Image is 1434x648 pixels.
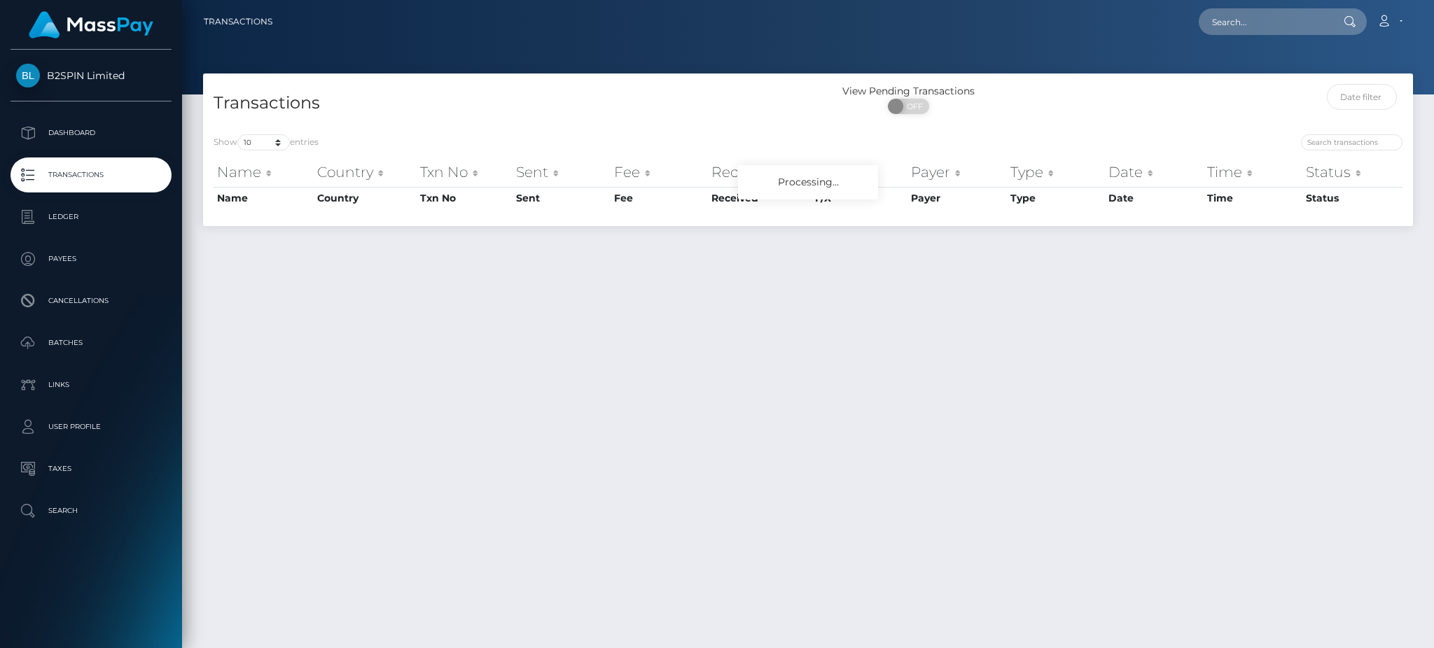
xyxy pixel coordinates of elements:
[11,69,172,82] span: B2SPIN Limited
[314,187,417,209] th: Country
[214,158,314,186] th: Name
[16,248,166,269] p: Payees
[16,416,166,437] p: User Profile
[513,158,611,186] th: Sent
[11,115,172,150] a: Dashboard
[1204,187,1302,209] th: Time
[11,283,172,318] a: Cancellations
[11,199,172,234] a: Ledger
[16,374,166,395] p: Links
[1105,187,1204,209] th: Date
[11,241,172,276] a: Payees
[1302,158,1403,186] th: Status
[16,500,166,521] p: Search
[708,158,812,186] th: Received
[1301,134,1402,150] input: Search transactions
[611,158,707,186] th: Fee
[11,367,172,402] a: Links
[214,187,314,209] th: Name
[1204,158,1302,186] th: Time
[738,165,878,199] div: Processing...
[907,187,1007,209] th: Payer
[1007,187,1105,209] th: Type
[11,157,172,192] a: Transactions
[16,290,166,311] p: Cancellations
[1302,187,1403,209] th: Status
[11,451,172,486] a: Taxes
[214,134,319,150] label: Show entries
[314,158,417,186] th: Country
[907,158,1007,186] th: Payer
[808,84,1010,99] div: View Pending Transactions
[16,458,166,479] p: Taxes
[812,158,907,186] th: F/X
[237,134,290,150] select: Showentries
[896,99,931,114] span: OFF
[1105,158,1204,186] th: Date
[611,187,707,209] th: Fee
[16,164,166,185] p: Transactions
[417,158,513,186] th: Txn No
[708,187,812,209] th: Received
[1199,8,1330,35] input: Search...
[204,7,272,36] a: Transactions
[11,493,172,528] a: Search
[16,332,166,353] p: Batches
[16,122,166,143] p: Dashboard
[214,91,798,115] h4: Transactions
[513,187,611,209] th: Sent
[29,11,153,38] img: MassPay Logo
[1327,84,1398,110] input: Date filter
[16,64,40,87] img: B2SPIN Limited
[417,187,513,209] th: Txn No
[1007,158,1105,186] th: Type
[11,325,172,360] a: Batches
[16,206,166,227] p: Ledger
[11,409,172,444] a: User Profile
